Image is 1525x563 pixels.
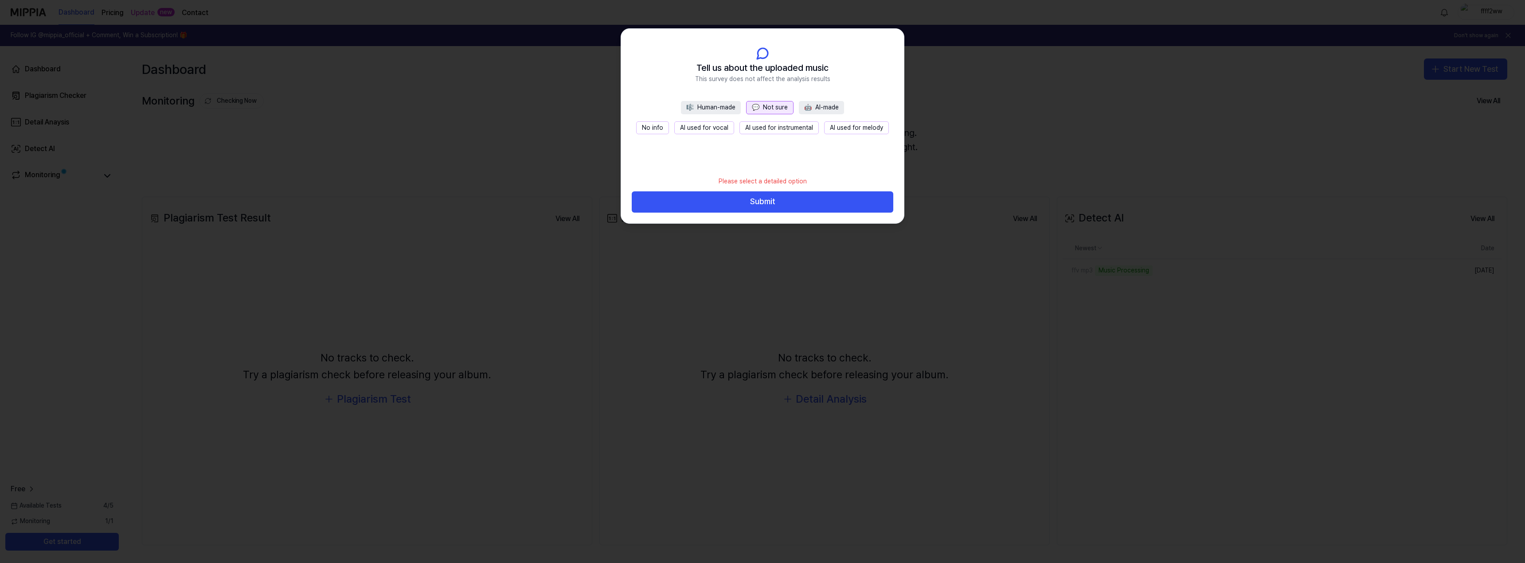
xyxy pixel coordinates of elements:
[686,104,694,111] span: 🎼
[713,172,812,191] div: Please select a detailed option
[695,75,830,84] span: This survey does not affect the analysis results
[804,104,812,111] span: 🤖
[739,121,819,135] button: AI used for instrumental
[681,101,741,114] button: 🎼Human-made
[674,121,734,135] button: AI used for vocal
[824,121,889,135] button: AI used for melody
[632,191,893,213] button: Submit
[799,101,844,114] button: 🤖AI-made
[696,61,829,75] span: Tell us about the uploaded music
[752,104,759,111] span: 💬
[746,101,794,114] button: 💬Not sure
[636,121,669,135] button: No info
